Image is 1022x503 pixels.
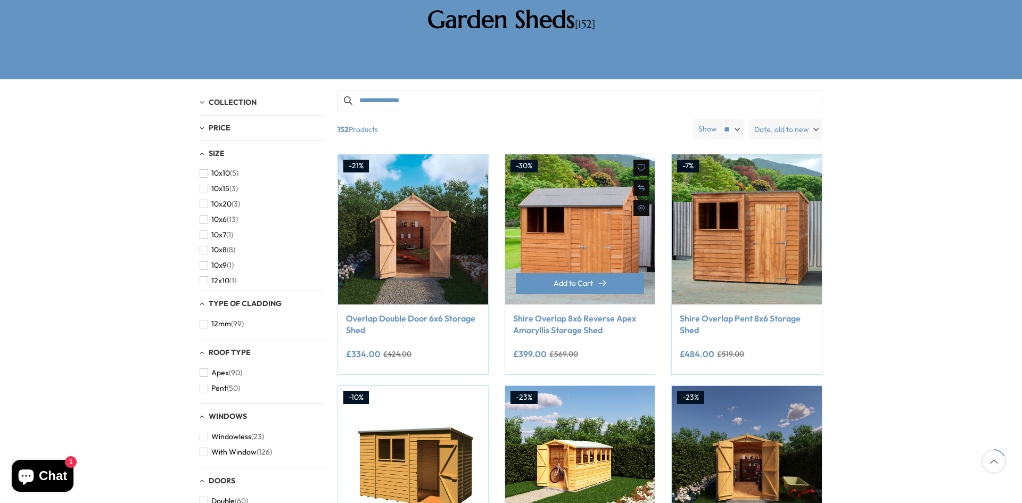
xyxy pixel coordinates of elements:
span: (3) [232,200,240,209]
span: With Window [211,448,257,457]
span: 12mm [211,319,231,328]
span: 10x6 [211,215,227,224]
a: Shire Overlap Pent 8x6 Storage Shed [680,312,814,336]
span: 10x20 [211,200,232,209]
a: Shire Overlap 8x6 Reverse Apex Amaryllis Storage Shed [513,312,647,336]
button: 10x10 [200,166,238,181]
button: 12x10 [200,273,236,288]
span: Type of Cladding [209,299,282,308]
span: (1) [226,230,233,240]
button: Add to Cart [516,273,645,294]
span: (1) [229,276,236,285]
span: (13) [227,215,238,224]
ins: £399.00 [513,350,547,358]
ins: £334.00 [346,350,381,358]
button: With Window [200,444,272,460]
span: 10x9 [211,261,227,270]
span: 10x7 [211,230,226,240]
h2: Garden Sheds [359,5,663,34]
ins: £484.00 [680,350,714,358]
button: 12mm [200,316,244,332]
span: 10x8 [211,245,227,254]
span: 10x15 [211,184,229,193]
span: (1) [227,261,234,270]
span: 10x10 [211,169,230,178]
span: (90) [229,368,242,377]
button: 10x15 [200,181,238,196]
span: (8) [227,245,235,254]
div: -23% [677,391,704,404]
div: -10% [343,391,369,404]
span: Windowless [211,432,251,441]
span: Date, old to new [754,119,809,139]
span: (50) [227,384,240,393]
img: Shire Overlap 8x6 Reverse Apex Amaryllis Storage Shed - Best Shed [505,154,655,304]
div: -21% [343,160,369,172]
span: (99) [231,319,244,328]
span: (5) [230,169,238,178]
div: -30% [510,160,538,172]
span: Roof Type [209,348,251,357]
span: 12x10 [211,276,229,285]
button: Apex [200,365,242,381]
del: £569.00 [549,350,578,358]
span: Pent [211,384,227,393]
img: Shire Overlap Pent 8x6 Storage Shed - Best Shed [672,154,822,304]
del: £519.00 [717,350,744,358]
span: (126) [257,448,272,457]
span: Windows [209,411,247,421]
del: £424.00 [383,350,411,358]
input: Search products [337,90,822,111]
span: Price [209,123,230,133]
inbox-online-store-chat: Shopify online store chat [9,460,77,494]
button: 10x7 [200,227,233,243]
button: 10x9 [200,258,234,273]
a: Overlap Double Door 6x6 Storage Shed [346,312,480,336]
b: 152 [337,119,349,139]
button: 10x20 [200,196,240,212]
span: Collection [209,97,257,107]
label: Show [698,124,717,135]
span: [152] [575,18,595,31]
button: Pent [200,381,240,396]
span: (3) [229,184,238,193]
div: -23% [510,391,538,404]
button: 10x8 [200,242,235,258]
button: Windowless [200,429,264,444]
button: 10x6 [200,212,238,227]
span: Apex [211,368,229,377]
span: (23) [251,432,264,441]
div: -7% [677,160,699,172]
span: Add to Cart [554,279,593,287]
span: Size [209,149,225,158]
span: Products [333,119,689,139]
label: Date, old to new [749,119,822,139]
span: Doors [209,476,235,485]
